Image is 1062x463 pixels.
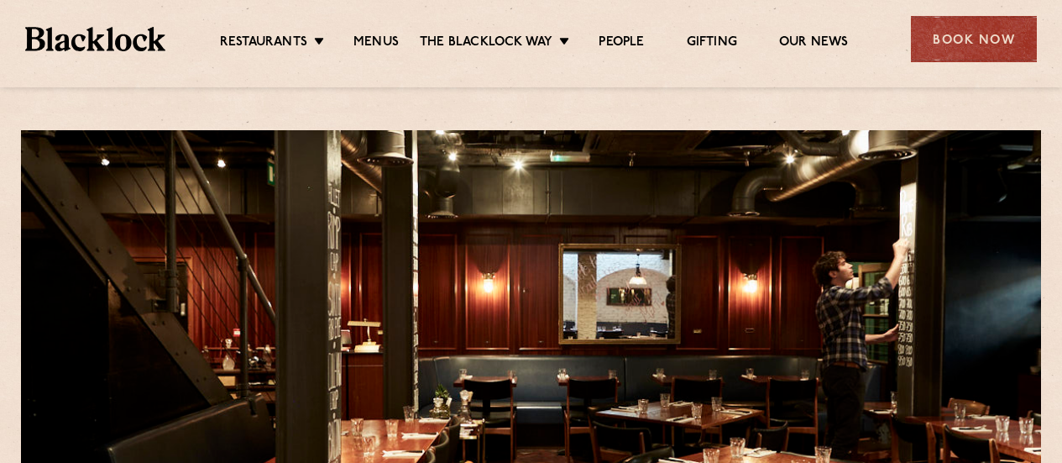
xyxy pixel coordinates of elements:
[779,34,849,53] a: Our News
[911,16,1037,62] div: Book Now
[353,34,399,53] a: Menus
[599,34,644,53] a: People
[25,27,165,50] img: BL_Textured_Logo-footer-cropped.svg
[420,34,552,53] a: The Blacklock Way
[687,34,737,53] a: Gifting
[220,34,307,53] a: Restaurants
